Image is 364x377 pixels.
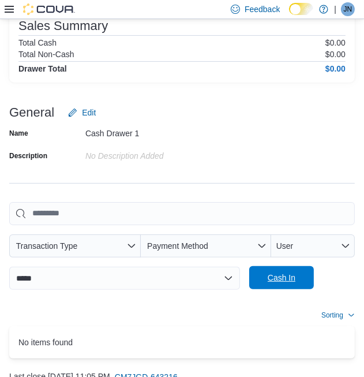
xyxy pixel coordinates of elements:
[18,19,108,33] h3: Sales Summary
[9,129,28,138] label: Name
[85,147,240,160] div: No Description added
[16,241,78,251] span: Transaction Type
[325,50,346,59] p: $0.00
[18,64,67,73] h4: Drawer Total
[289,3,313,15] input: Dark Mode
[341,2,355,16] div: Jesse Neira
[245,3,280,15] span: Feedback
[141,234,271,257] button: Payment Method
[334,2,336,16] p: |
[147,241,208,251] span: Payment Method
[268,272,295,283] span: Cash In
[82,107,96,118] span: Edit
[249,266,314,289] button: Cash In
[18,50,74,59] h6: Total Non-Cash
[9,234,141,257] button: Transaction Type
[276,241,294,251] span: User
[325,64,346,73] h4: $0.00
[9,106,54,120] h3: General
[344,2,352,16] span: JN
[321,311,343,320] span: Sorting
[271,234,355,257] button: User
[289,15,290,16] span: Dark Mode
[9,151,47,160] label: Description
[325,38,346,47] p: $0.00
[63,101,100,124] button: Edit
[85,124,240,138] div: Cash Drawer 1
[23,3,75,15] img: Cova
[321,308,355,322] button: Sorting
[18,38,57,47] h6: Total Cash
[18,335,73,349] span: No items found
[9,202,355,225] input: This is a search bar. As you type, the results lower in the page will automatically filter.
